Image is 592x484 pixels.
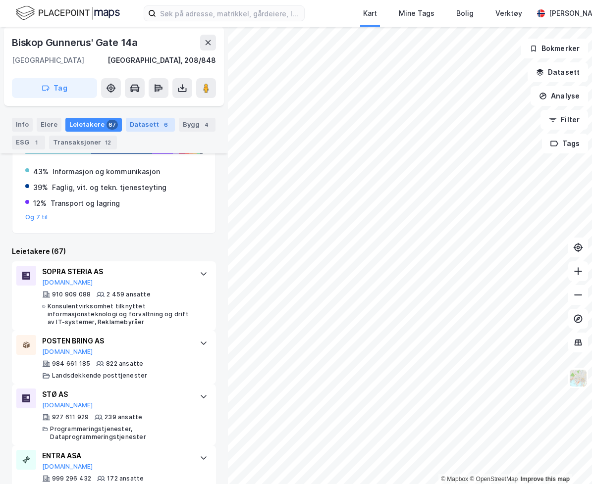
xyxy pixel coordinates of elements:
[12,245,216,257] div: Leietakere (67)
[542,134,588,153] button: Tags
[33,182,48,194] div: 39%
[528,62,588,82] button: Datasett
[106,360,143,368] div: 822 ansatte
[12,54,84,66] div: [GEOGRAPHIC_DATA]
[12,78,97,98] button: Tag
[531,86,588,106] button: Analyse
[103,138,113,147] div: 12
[540,110,588,130] button: Filter
[521,476,570,483] a: Improve this map
[52,413,89,421] div: 927 611 929
[12,35,140,50] div: Biskop Gunnerus' Gate 14a
[495,7,522,19] div: Verktøy
[542,436,592,484] div: Kontrollprogram for chat
[50,425,190,441] div: Programmeringstjenester, Dataprogrammeringstjenester
[52,372,147,380] div: Landsdekkende posttjenester
[108,54,216,66] div: [GEOGRAPHIC_DATA], 208/848
[42,266,190,278] div: SOPRA STERIA AS
[16,4,120,22] img: logo.f888ab2527a4732fd821a326f86c7f29.svg
[52,290,91,298] div: 910 909 088
[48,302,190,326] div: Konsulentvirksomhet tilknyttet informasjonsteknologi og forvaltning og drift av IT-systemer, Rekl...
[42,388,190,400] div: STØ AS
[31,138,41,147] div: 1
[25,213,48,221] button: Og 7 til
[51,197,120,209] div: Transport og lagring
[542,436,592,484] iframe: Chat Widget
[52,182,166,194] div: Faglig, vit. og tekn. tjenesteyting
[65,118,122,132] div: Leietakere
[53,166,160,178] div: Informasjon og kommunikasjon
[12,118,33,132] div: Info
[456,7,474,19] div: Bolig
[521,39,588,58] button: Bokmerker
[42,279,93,287] button: [DOMAIN_NAME]
[52,475,91,483] div: 999 296 432
[156,6,304,21] input: Søk på adresse, matrikkel, gårdeiere, leietakere eller personer
[42,450,190,462] div: ENTRA ASA
[105,413,142,421] div: 239 ansatte
[42,463,93,471] button: [DOMAIN_NAME]
[49,136,117,149] div: Transaksjoner
[107,475,144,483] div: 172 ansatte
[126,118,175,132] div: Datasett
[470,476,518,483] a: OpenStreetMap
[42,401,93,409] button: [DOMAIN_NAME]
[42,335,190,347] div: POSTEN BRING AS
[202,120,212,130] div: 4
[37,118,61,132] div: Eiere
[107,120,118,130] div: 67
[179,118,215,132] div: Bygg
[52,360,90,368] div: 984 661 185
[33,166,49,178] div: 43%
[569,369,588,387] img: Z
[161,120,171,130] div: 6
[42,348,93,356] button: [DOMAIN_NAME]
[363,7,377,19] div: Kart
[399,7,434,19] div: Mine Tags
[107,290,151,298] div: 2 459 ansatte
[441,476,468,483] a: Mapbox
[12,136,45,149] div: ESG
[33,197,47,209] div: 12%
